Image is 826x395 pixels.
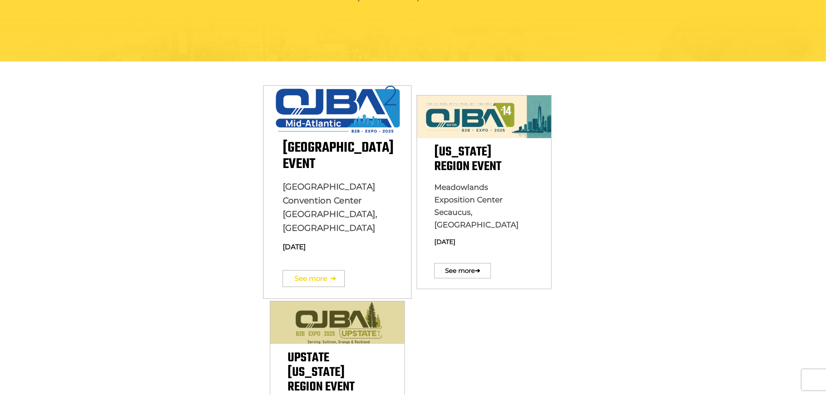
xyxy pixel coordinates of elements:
[434,238,455,246] span: [DATE]
[434,263,491,278] a: See more➔
[330,267,336,291] span: ➔
[282,182,377,233] span: [GEOGRAPHIC_DATA] Convention Center [GEOGRAPHIC_DATA], [GEOGRAPHIC_DATA]
[434,142,501,177] span: [US_STATE] Region Event
[282,270,344,287] a: See more➔
[282,243,306,251] span: [DATE]
[434,183,519,229] span: Meadowlands Exposition Center Secaucus, [GEOGRAPHIC_DATA]
[475,260,480,282] span: ➔
[282,137,394,175] span: [GEOGRAPHIC_DATA] Event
